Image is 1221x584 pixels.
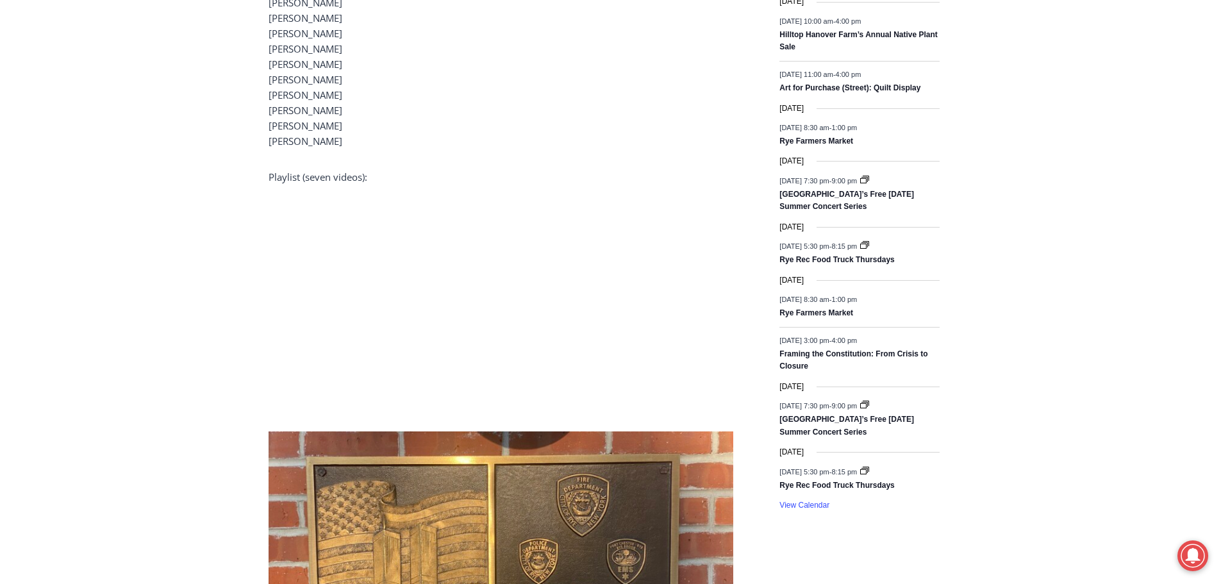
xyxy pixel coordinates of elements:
a: Rye Rec Food Truck Thursdays [779,255,894,265]
span: 8:15 pm [831,242,857,250]
span: Open Tues. - Sun. [PHONE_NUMBER] [4,132,126,181]
h4: [PERSON_NAME] Read Sanctuary Fall Fest: [DATE] [10,129,164,158]
div: "clearly one of the favorites in the [GEOGRAPHIC_DATA] neighborhood" [131,80,182,153]
span: [DATE] 8:30 am [779,296,829,303]
time: - [779,123,857,131]
span: [DATE] 5:30 pm [779,242,829,250]
span: 1:00 pm [831,296,857,303]
span: 8:15 pm [831,467,857,475]
a: [GEOGRAPHIC_DATA]’s Free [DATE] Summer Concert Series [779,190,914,212]
a: Open Tues. - Sun. [PHONE_NUMBER] [1,129,129,160]
a: Rye Rec Food Truck Thursdays [779,481,894,491]
iframe: YouTube video player [269,205,627,407]
a: View Calendar [779,501,829,510]
a: [PERSON_NAME] Read Sanctuary Fall Fest: [DATE] [1,128,185,160]
span: [DATE] 10:00 am [779,17,833,24]
time: - [779,467,859,475]
span: 4:00 pm [831,337,857,344]
span: 9:00 pm [831,402,857,410]
time: - [779,402,859,410]
span: [DATE] 5:30 pm [779,467,829,475]
span: Intern @ [DOMAIN_NAME] [335,128,594,156]
time: [DATE] [779,381,804,393]
span: 9:00 pm [831,176,857,184]
time: - [779,296,857,303]
div: 6 [149,108,155,121]
p: Playlist (seven videos): [269,169,733,185]
time: [DATE] [779,274,804,287]
time: [DATE] [779,103,804,115]
span: [DATE] 7:30 pm [779,402,829,410]
time: - [779,71,861,78]
a: Rye Farmers Market [779,137,853,147]
div: / [143,108,146,121]
span: 1:00 pm [831,123,857,131]
span: 4:00 pm [836,71,861,78]
div: Birds of Prey: Falcon and hawk demos [134,38,179,105]
a: Hilltop Hanover Farm’s Annual Native Plant Sale [779,30,938,53]
a: Intern @ [DOMAIN_NAME] [308,124,621,160]
div: 2 [134,108,140,121]
div: "The first chef I interviewed talked about coming to [GEOGRAPHIC_DATA] from [GEOGRAPHIC_DATA] in ... [324,1,606,124]
time: [DATE] [779,446,804,458]
a: [GEOGRAPHIC_DATA]’s Free [DATE] Summer Concert Series [779,415,914,437]
a: Art for Purchase (Street): Quilt Display [779,83,920,94]
span: [DATE] 8:30 am [779,123,829,131]
time: - [779,337,857,344]
time: - [779,176,859,184]
span: [DATE] 11:00 am [779,71,833,78]
time: - [779,17,861,24]
span: 4:00 pm [836,17,861,24]
span: [DATE] 3:00 pm [779,337,829,344]
a: Rye Farmers Market [779,308,853,319]
time: - [779,242,859,250]
time: [DATE] [779,155,804,167]
span: [DATE] 7:30 pm [779,176,829,184]
time: [DATE] [779,221,804,233]
a: Framing the Constitution: From Crisis to Closure [779,349,927,372]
